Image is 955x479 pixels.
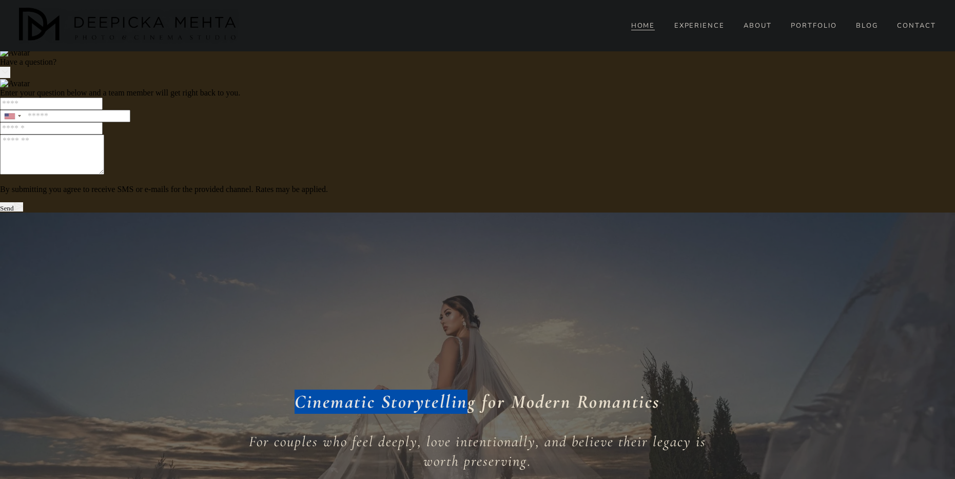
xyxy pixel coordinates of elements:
a: EXPERIENCE [674,22,725,31]
em: For couples who feel deeply, love intentionally, and believe their legacy is worth preserving. [249,433,710,470]
a: folder dropdown [856,22,878,31]
a: HOME [631,22,655,31]
span: BLOG [856,22,878,30]
img: Austin Wedding Photographer - Deepicka Mehta Photography &amp; Cinematography [19,8,240,44]
em: Cinematic Storytelling for Modern Romantics [295,390,660,413]
a: PORTFOLIO [791,22,837,31]
a: CONTACT [897,22,936,31]
a: ABOUT [744,22,772,31]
